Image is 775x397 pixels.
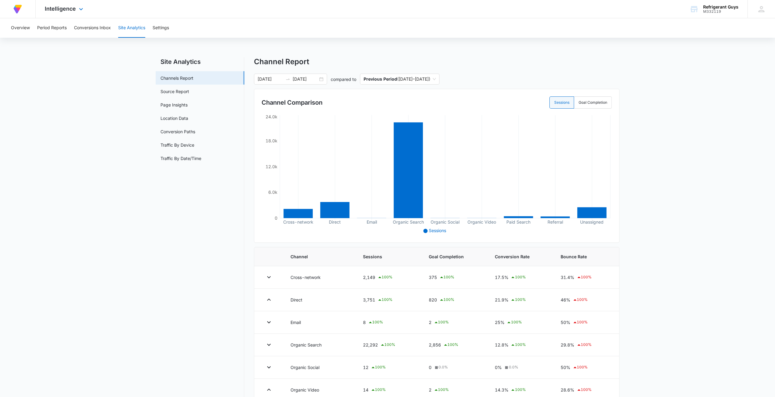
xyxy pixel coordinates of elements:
[283,219,313,225] tspan: Cross-network
[377,296,393,304] div: 100 %
[283,334,356,356] td: Organic Search
[364,76,397,82] p: Previous Period
[510,341,526,349] div: 100 %
[572,364,588,371] div: 100 %
[160,102,188,108] a: Page Insights
[264,362,274,372] button: Toggle Row Expanded
[264,272,274,282] button: Toggle Row Expanded
[264,317,274,327] button: Toggle Row Expanded
[434,386,449,394] div: 100 %
[363,274,414,281] div: 2,149
[561,364,609,371] div: 50%
[377,274,393,281] div: 100 %
[156,57,244,66] h2: Site Analytics
[429,386,480,394] div: 2
[429,364,480,371] div: 0
[495,319,546,326] div: 25%
[262,98,322,107] h3: Channel Comparison
[431,219,460,225] tspan: Organic Social
[429,319,480,326] div: 2
[703,5,738,9] div: account name
[160,155,201,162] a: Traffic By Date/Time
[160,115,188,121] a: Location Data
[366,219,377,225] tspan: Email
[371,364,386,371] div: 100 %
[572,319,588,326] div: 100 %
[160,128,195,135] a: Conversion Paths
[548,219,563,225] tspan: Referral
[510,296,526,304] div: 100 %
[495,274,546,281] div: 17.5%
[266,114,277,119] tspan: 24.0k
[561,319,609,326] div: 50%
[495,364,546,371] div: 0%
[363,364,414,371] div: 12
[293,76,318,82] input: End date
[153,18,169,38] button: Settings
[510,274,526,281] div: 100 %
[439,296,454,304] div: 100 %
[495,296,546,304] div: 21.9%
[572,296,588,304] div: 100 %
[561,253,609,260] span: Bounce Rate
[434,364,448,370] div: 0.0 %
[266,164,277,169] tspan: 12.0k
[561,386,609,394] div: 28.6%
[495,386,546,394] div: 14.3%
[264,295,274,305] button: Toggle Row Expanded
[268,190,277,195] tspan: 6.0k
[363,319,414,326] div: 8
[264,385,274,395] button: Toggle Row Expanded
[439,274,454,281] div: 100 %
[429,274,480,281] div: 375
[429,296,480,304] div: 820
[364,74,436,84] span: ( [DATE] – [DATE] )
[291,253,348,260] span: Channel
[45,5,76,12] span: Intelligence
[363,296,414,304] div: 3,751
[329,219,341,225] tspan: Direct
[429,253,480,260] span: Goal Completion
[549,96,574,109] label: Sessions
[434,319,449,326] div: 100 %
[118,18,145,38] button: Site Analytics
[363,341,414,349] div: 22,292
[283,356,356,379] td: Organic Social
[254,57,309,66] h1: Channel Report
[160,75,193,81] a: Channels Report
[380,341,395,349] div: 100 %
[703,9,738,14] div: account id
[37,18,67,38] button: Period Reports
[495,253,546,260] span: Conversion Rate
[12,4,23,15] img: Volusion
[368,319,383,326] div: 100 %
[580,219,604,225] tspan: Unassigned
[363,253,414,260] span: Sessions
[258,76,283,82] input: Start date
[160,88,189,95] a: Source Report
[266,138,277,143] tspan: 18.0k
[561,341,609,349] div: 29.8%
[264,340,274,350] button: Toggle Row Expanded
[506,319,522,326] div: 100 %
[429,341,480,349] div: 2,856
[443,341,458,349] div: 100 %
[74,18,111,38] button: Conversions Inbox
[285,77,290,82] span: swap-right
[561,274,609,281] div: 31.4%
[576,386,592,394] div: 100 %
[160,142,194,148] a: Traffic By Device
[576,274,592,281] div: 100 %
[561,296,609,304] div: 46%
[331,76,356,82] p: compared to
[283,266,356,289] td: Cross-network
[510,386,526,394] div: 100 %
[429,228,446,233] span: Sessions
[11,18,30,38] button: Overview
[363,386,414,394] div: 14
[504,364,518,370] div: 0.0 %
[467,219,496,225] tspan: Organic Video
[275,215,277,221] tspan: 0
[495,341,546,349] div: 12.8%
[285,77,290,82] span: to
